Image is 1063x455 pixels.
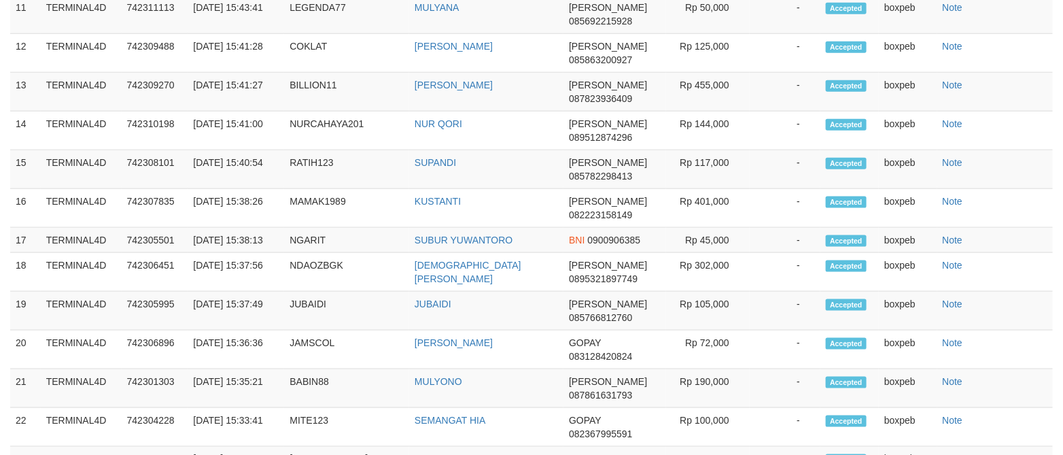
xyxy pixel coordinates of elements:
span: GOPAY [569,337,601,348]
td: TERMINAL4D [41,189,122,228]
a: Note [943,118,963,129]
td: TERMINAL4D [41,292,122,331]
td: TERMINAL4D [41,150,122,189]
a: Note [943,337,963,348]
td: 22 [10,408,41,447]
td: 13 [10,73,41,112]
span: Accepted [826,3,867,14]
span: 082223158149 [569,209,632,220]
a: [DEMOGRAPHIC_DATA][PERSON_NAME] [415,260,521,284]
span: 089512874296 [569,132,632,143]
td: 19 [10,292,41,331]
td: boxpeb [879,34,937,73]
a: JUBAIDI [415,299,451,309]
td: MITE123 [284,408,409,447]
td: Rp 455,000 [666,73,750,112]
td: 18 [10,253,41,292]
td: BILLION11 [284,73,409,112]
td: boxpeb [879,73,937,112]
span: 083128420824 [569,351,632,362]
span: 085692215928 [569,16,632,27]
td: 12 [10,34,41,73]
td: - [750,112,820,150]
span: [PERSON_NAME] [569,299,647,309]
td: 742301303 [122,369,188,408]
td: - [750,228,820,253]
td: 14 [10,112,41,150]
span: Accepted [826,338,867,350]
td: Rp 401,000 [666,189,750,228]
td: 742307835 [122,189,188,228]
td: Rp 117,000 [666,150,750,189]
td: [DATE] 15:38:26 [188,189,284,228]
td: 742304228 [122,408,188,447]
a: Note [943,80,963,90]
span: Accepted [826,119,867,131]
a: [PERSON_NAME] [415,41,493,52]
span: Accepted [826,158,867,169]
a: MULYONO [415,376,462,387]
a: KUSTANTI [415,196,461,207]
td: NGARIT [284,228,409,253]
td: JAMSCOL [284,331,409,369]
a: SEMANGAT HIA [415,415,486,426]
td: Rp 125,000 [666,34,750,73]
td: boxpeb [879,292,937,331]
td: boxpeb [879,408,937,447]
td: Rp 144,000 [666,112,750,150]
td: 742306451 [122,253,188,292]
td: [DATE] 15:33:41 [188,408,284,447]
td: 742310198 [122,112,188,150]
td: [DATE] 15:35:21 [188,369,284,408]
span: 0900906385 [587,235,640,246]
span: GOPAY [569,415,601,426]
span: [PERSON_NAME] [569,80,647,90]
a: SUPANDI [415,157,456,168]
span: BNI [569,235,585,246]
span: 085766812760 [569,312,632,323]
span: Accepted [826,416,867,427]
td: 17 [10,228,41,253]
span: 085863200927 [569,54,632,65]
td: TERMINAL4D [41,253,122,292]
td: - [750,369,820,408]
td: [DATE] 15:41:27 [188,73,284,112]
td: TERMINAL4D [41,73,122,112]
td: Rp 190,000 [666,369,750,408]
td: 20 [10,331,41,369]
td: [DATE] 15:40:54 [188,150,284,189]
td: 15 [10,150,41,189]
td: COKLAT [284,34,409,73]
td: boxpeb [879,112,937,150]
td: - [750,331,820,369]
td: 742308101 [122,150,188,189]
td: - [750,73,820,112]
td: 742305501 [122,228,188,253]
td: [DATE] 15:41:28 [188,34,284,73]
td: - [750,292,820,331]
span: Accepted [826,235,867,247]
td: - [750,253,820,292]
span: 087823936409 [569,93,632,104]
td: TERMINAL4D [41,408,122,447]
a: Note [943,2,963,13]
a: Note [943,196,963,207]
td: - [750,189,820,228]
td: TERMINAL4D [41,228,122,253]
td: Rp 105,000 [666,292,750,331]
td: Rp 45,000 [666,228,750,253]
a: Note [943,415,963,426]
td: JUBAIDI [284,292,409,331]
td: 16 [10,189,41,228]
td: BABIN88 [284,369,409,408]
td: [DATE] 15:37:56 [188,253,284,292]
a: [PERSON_NAME] [415,80,493,90]
span: Accepted [826,299,867,311]
td: 742306896 [122,331,188,369]
a: NUR QORI [415,118,462,129]
td: [DATE] 15:38:13 [188,228,284,253]
td: RATIH123 [284,150,409,189]
a: Note [943,376,963,387]
td: boxpeb [879,150,937,189]
a: SUBUR YUWANTORO [415,235,512,246]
